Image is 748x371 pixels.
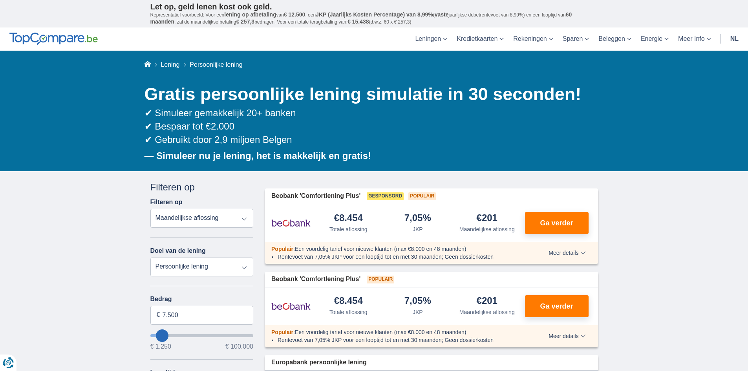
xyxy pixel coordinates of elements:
[558,27,594,51] a: Sparen
[190,61,242,68] span: Persoonlijke lening
[452,27,508,51] a: Kredietkaarten
[157,311,160,320] span: €
[150,296,254,303] label: Bedrag
[295,329,466,335] span: Een voordelig tarief voor nieuwe klanten (max €8.000 en 48 maanden)
[543,333,591,339] button: Meer details
[549,333,585,339] span: Meer details
[404,296,431,307] div: 7,05%
[284,11,305,18] span: € 12.500
[347,18,369,25] span: € 15.438
[549,250,585,256] span: Meer details
[334,213,363,224] div: €8.454
[508,27,558,51] a: Rekeningen
[265,245,526,253] div: :
[278,253,520,261] li: Rentevoet van 7,05% JKP voor een looptijd tot en met 30 maanden; Geen dossierkosten
[525,295,589,317] button: Ga verder
[410,27,452,51] a: Leningen
[673,27,716,51] a: Meer Info
[367,192,404,200] span: Gesponsord
[271,358,367,367] span: Europabank persoonlijke lening
[435,11,449,18] span: vaste
[540,303,573,310] span: Ga verder
[271,275,360,284] span: Beobank 'Comfortlening Plus'
[295,246,466,252] span: Een voordelig tarief voor nieuwe klanten (max €8.000 en 48 maanden)
[271,213,311,233] img: product.pl.alt Beobank
[150,181,254,194] div: Filteren op
[408,192,436,200] span: Populair
[540,219,573,227] span: Ga verder
[150,11,598,26] p: Representatief voorbeeld: Voor een van , een ( jaarlijkse debetrentevoet van 8,99%) en een loopti...
[334,296,363,307] div: €8.454
[636,27,673,51] a: Energie
[265,328,526,336] div: :
[144,61,151,68] a: Home
[413,308,423,316] div: JKP
[271,192,360,201] span: Beobank 'Comfortlening Plus'
[144,150,371,161] b: — Simuleer nu je lening, het is makkelijk en gratis!
[224,11,276,18] span: lening op afbetaling
[367,276,394,283] span: Populair
[271,246,293,252] span: Populair
[225,344,253,350] span: € 100.000
[150,11,572,25] span: 60 maanden
[9,33,98,45] img: TopCompare
[271,329,293,335] span: Populair
[150,344,171,350] span: € 1.250
[236,18,254,25] span: € 257,3
[161,61,179,68] a: Lening
[477,296,497,307] div: €201
[594,27,636,51] a: Beleggen
[271,296,311,316] img: product.pl.alt Beobank
[329,308,368,316] div: Totale aflossing
[404,213,431,224] div: 7,05%
[525,212,589,234] button: Ga verder
[278,336,520,344] li: Rentevoet van 7,05% JKP voor een looptijd tot en met 30 maanden; Geen dossierkosten
[150,2,598,11] p: Let op, geld lenen kost ook geld.
[726,27,743,51] a: nl
[144,106,598,147] div: ✔ Simuleer gemakkelijk 20+ banken ✔ Bespaar tot €2.000 ✔ Gebruikt door 2,9 miljoen Belgen
[413,225,423,233] div: JKP
[543,250,591,256] button: Meer details
[150,334,254,337] input: wantToBorrow
[459,225,515,233] div: Maandelijkse aflossing
[316,11,433,18] span: JKP (Jaarlijks Kosten Percentage) van 8,99%
[459,308,515,316] div: Maandelijkse aflossing
[150,199,183,206] label: Filteren op
[477,213,497,224] div: €201
[144,82,598,106] h1: Gratis persoonlijke lening simulatie in 30 seconden!
[150,247,206,254] label: Doel van de lening
[329,225,368,233] div: Totale aflossing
